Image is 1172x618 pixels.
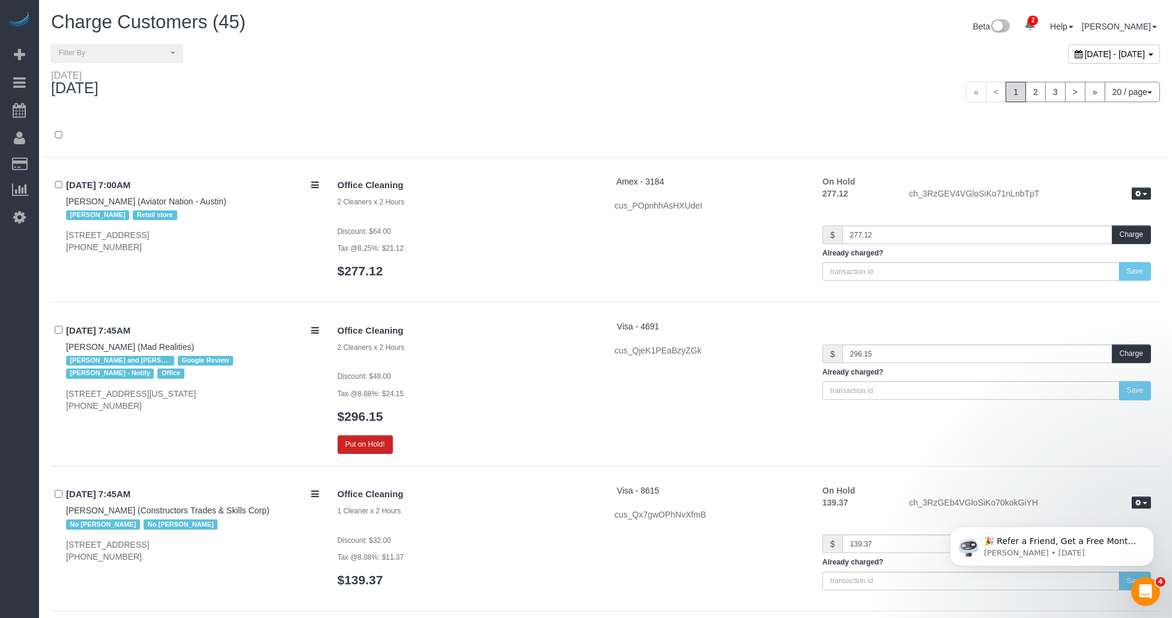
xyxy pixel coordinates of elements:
small: 2 Cleaners x 2 Hours [338,343,405,352]
small: Tax @8.88%: $24.15 [338,390,404,398]
button: 20 / page [1105,82,1160,102]
h4: Office Cleaning [338,489,597,500]
h4: Office Cleaning [338,180,597,191]
small: Tax @8.25%: $21.12 [338,244,404,252]
h4: [DATE] 7:45AM [66,489,320,500]
a: Amex - 3184 [616,177,664,186]
a: $139.37 [338,573,383,587]
a: Visa - 8615 [617,486,660,495]
div: cus_Qx7gwOPhNvXfmB [615,509,804,521]
span: [DATE] - [DATE] [1085,49,1146,59]
span: $ [822,534,842,553]
span: Filter By [59,48,168,58]
span: 2 [1028,16,1038,25]
h5: Already charged? [822,369,1151,376]
input: transaction id [822,262,1120,281]
h4: [DATE] 7:45AM [66,326,320,336]
small: 1 Cleaner x 2 Hours [338,507,401,515]
div: cus_POpnhhAsHXUdeI [615,200,804,212]
span: No [PERSON_NAME] [66,519,140,529]
a: [PERSON_NAME] (Aviator Nation - Austin) [66,197,226,206]
small: Discount: $64.00 [338,227,391,236]
a: Visa - 4691 [617,322,660,331]
input: transaction id [822,381,1120,400]
a: > [1065,82,1085,102]
span: Charge Customers (45) [51,11,246,32]
span: [PERSON_NAME] and [PERSON_NAME] Preferred [66,356,174,366]
div: [STREET_ADDRESS] [PHONE_NUMBER] [66,229,320,253]
a: Help [1050,22,1073,31]
div: [STREET_ADDRESS] [PHONE_NUMBER] [66,539,320,563]
strong: On Hold [822,486,855,495]
h5: Already charged? [822,558,1151,566]
span: 1 [1006,82,1026,102]
strong: On Hold [822,177,855,186]
a: [PERSON_NAME] [1082,22,1157,31]
span: [PERSON_NAME] - Notify [66,369,154,378]
a: Beta [973,22,1010,31]
a: 2 [1018,12,1042,38]
a: $277.12 [338,264,383,278]
span: 4 [1156,577,1165,587]
span: Office [157,369,184,378]
button: Put on Hold! [338,435,393,454]
div: ch_3RzGEV4VGloSiKo71nLnbTpT [900,188,1160,202]
button: Charge [1112,225,1151,244]
a: 2 [1025,82,1046,102]
div: Tags [66,516,320,532]
h4: [DATE] 7:00AM [66,180,320,191]
div: ch_3RzGEb4VGloSiKo70kokGiYH [900,497,1160,511]
span: « [966,82,986,102]
span: $ [822,344,842,363]
span: [PERSON_NAME] [66,210,129,220]
nav: Pagination navigation [966,82,1160,102]
span: $ [822,225,842,244]
div: Tags [66,353,320,382]
strong: 277.12 [822,189,848,198]
h4: Office Cleaning [338,326,597,336]
a: [PERSON_NAME] (Mad Realities) [66,342,194,352]
a: [PERSON_NAME] (Constructors Trades & Skills Corp) [66,506,269,515]
a: » [1085,82,1105,102]
span: < [986,82,1006,102]
span: No [PERSON_NAME] [144,519,217,529]
span: Retail store [133,210,177,220]
div: [STREET_ADDRESS][US_STATE] [PHONE_NUMBER] [66,388,320,412]
div: Tags [66,207,320,223]
img: New interface [990,19,1010,35]
a: $296.15 [338,409,383,423]
iframe: Intercom live chat [1131,577,1160,606]
iframe: Intercom notifications message [932,501,1172,586]
div: [DATE] [51,70,99,80]
div: [DATE] [51,70,111,97]
button: Filter By [51,44,183,63]
small: Tax @8.88%: $11.37 [338,553,404,561]
small: Discount: $32.00 [338,536,391,545]
div: cus_QjeK1PEaBzyZGk [615,344,804,356]
span: Google Review [178,356,233,366]
small: Discount: $48.00 [338,372,391,381]
h5: Already charged? [822,249,1151,257]
button: Charge [1112,344,1151,363]
a: 3 [1045,82,1066,102]
img: Automaid Logo [7,12,31,29]
strong: 139.37 [822,498,848,507]
small: 2 Cleaners x 2 Hours [338,198,405,206]
input: transaction id [822,572,1120,590]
